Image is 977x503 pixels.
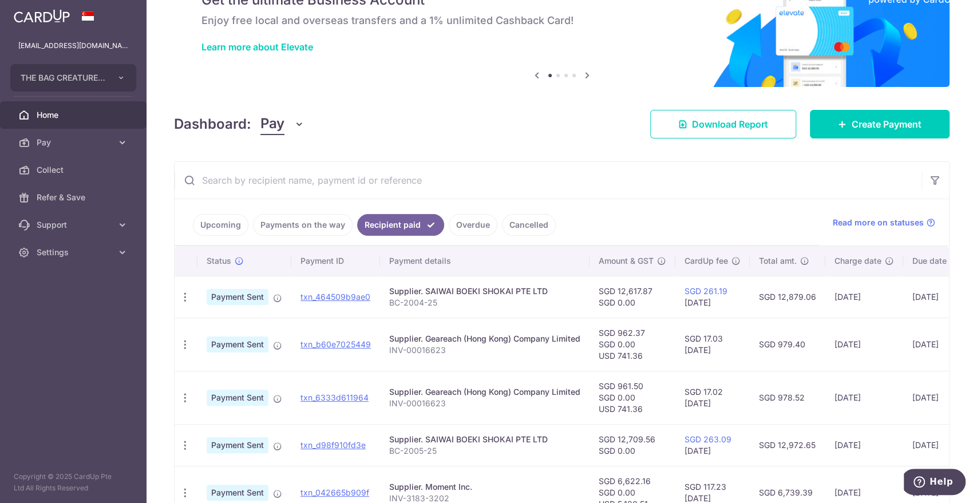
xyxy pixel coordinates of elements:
[904,469,966,497] iframe: Opens a widget where you can find more information
[912,255,947,267] span: Due date
[675,318,750,371] td: SGD 17.03 [DATE]
[260,113,304,135] button: Pay
[389,386,580,398] div: Supplier. Geareach (Hong Kong) Company Limited
[37,109,112,121] span: Home
[852,117,921,131] span: Create Payment
[449,214,497,236] a: Overdue
[207,437,268,453] span: Payment Sent
[750,276,825,318] td: SGD 12,879.06
[675,371,750,424] td: SGD 17.02 [DATE]
[201,14,922,27] h6: Enjoy free local and overseas transfers and a 1% unlimited Cashback Card!
[599,255,654,267] span: Amount & GST
[389,344,580,356] p: INV-00016623
[389,286,580,297] div: Supplier. SAIWAI BOEKI SHOKAI PTE LTD
[389,333,580,344] div: Supplier. Geareach (Hong Kong) Company Limited
[502,214,556,236] a: Cancelled
[207,390,268,406] span: Payment Sent
[590,276,675,318] td: SGD 12,617.87 SGD 0.00
[590,318,675,371] td: SGD 962.37 SGD 0.00 USD 741.36
[380,246,590,276] th: Payment details
[21,72,105,84] span: THE BAG CREATURE PTE. LTD.
[300,393,369,402] a: txn_6333d611964
[903,424,968,466] td: [DATE]
[207,255,231,267] span: Status
[685,255,728,267] span: CardUp fee
[300,292,370,302] a: txn_464509b9ae0
[685,286,727,296] a: SGD 261.19
[825,318,903,371] td: [DATE]
[903,318,968,371] td: [DATE]
[18,40,128,52] p: [EMAIL_ADDRESS][DOMAIN_NAME]
[389,398,580,409] p: INV-00016623
[825,371,903,424] td: [DATE]
[759,255,797,267] span: Total amt.
[300,339,371,349] a: txn_b60e7025449
[834,255,881,267] span: Charge date
[37,192,112,203] span: Refer & Save
[590,424,675,466] td: SGD 12,709.56 SGD 0.00
[193,214,248,236] a: Upcoming
[207,485,268,501] span: Payment Sent
[590,371,675,424] td: SGD 961.50 SGD 0.00 USD 741.36
[675,276,750,318] td: [DATE]
[389,434,580,445] div: Supplier. SAIWAI BOEKI SHOKAI PTE LTD
[14,9,70,23] img: CardUp
[389,481,580,493] div: Supplier. Moment Inc.
[201,41,313,53] a: Learn more about Elevate
[750,318,825,371] td: SGD 979.40
[37,219,112,231] span: Support
[10,64,136,92] button: THE BAG CREATURE PTE. LTD.
[903,276,968,318] td: [DATE]
[357,214,444,236] a: Recipient paid
[175,162,921,199] input: Search by recipient name, payment id or reference
[692,117,768,131] span: Download Report
[300,440,366,450] a: txn_d98f910fd3e
[253,214,353,236] a: Payments on the way
[825,276,903,318] td: [DATE]
[37,164,112,176] span: Collect
[685,434,731,444] a: SGD 263.09
[300,488,369,497] a: txn_042665b909f
[810,110,950,138] a: Create Payment
[675,424,750,466] td: [DATE]
[903,371,968,424] td: [DATE]
[37,247,112,258] span: Settings
[389,297,580,308] p: BC-2004-25
[650,110,796,138] a: Download Report
[833,217,924,228] span: Read more on statuses
[260,113,284,135] span: Pay
[825,424,903,466] td: [DATE]
[207,289,268,305] span: Payment Sent
[207,336,268,353] span: Payment Sent
[833,217,935,228] a: Read more on statuses
[174,114,251,134] h4: Dashboard:
[389,445,580,457] p: BC-2005-25
[291,246,380,276] th: Payment ID
[37,137,112,148] span: Pay
[750,371,825,424] td: SGD 978.52
[750,424,825,466] td: SGD 12,972.65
